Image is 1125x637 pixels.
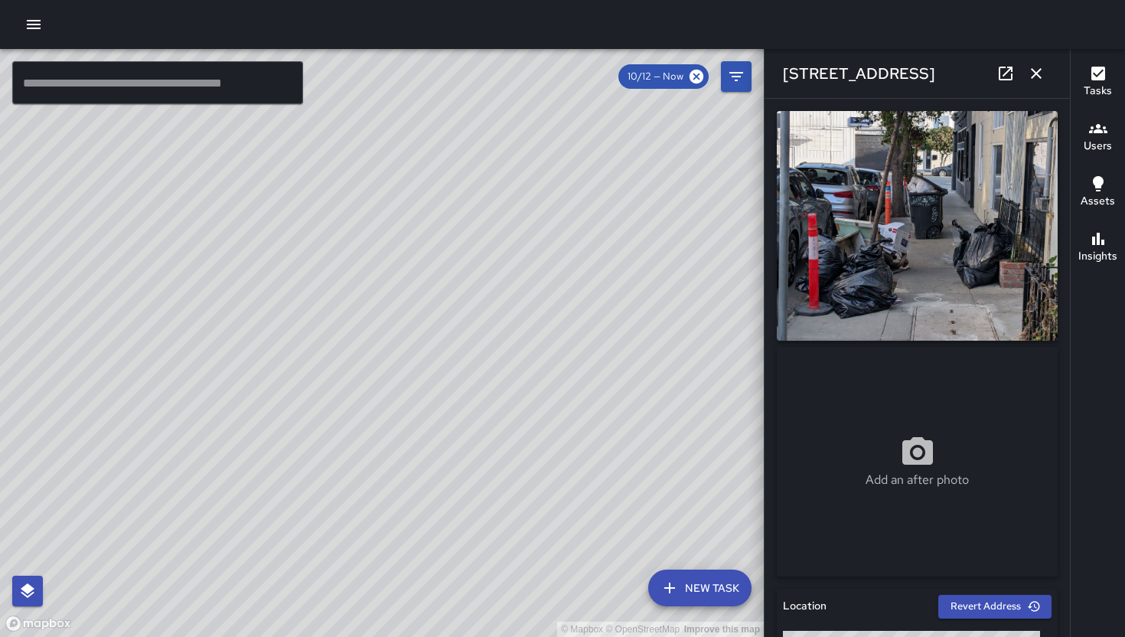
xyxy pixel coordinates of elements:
button: Assets [1071,165,1125,220]
h6: Location [783,598,827,615]
h6: Users [1084,138,1112,155]
button: Insights [1071,220,1125,276]
img: request_images%2F99894022-042d-4763-8c05-5f32ff54184b [777,111,1058,341]
span: 10/12 — Now [618,69,693,84]
div: 10/12 — Now [618,64,709,89]
button: Revert Address [938,595,1052,619]
button: Users [1071,110,1125,165]
button: Tasks [1071,55,1125,110]
h6: [STREET_ADDRESS] [783,61,935,86]
h6: Assets [1081,193,1115,210]
button: New Task [648,570,752,606]
p: Add an after photo [866,471,969,489]
button: Filters [721,61,752,92]
h6: Tasks [1084,83,1112,100]
h6: Insights [1078,248,1117,265]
